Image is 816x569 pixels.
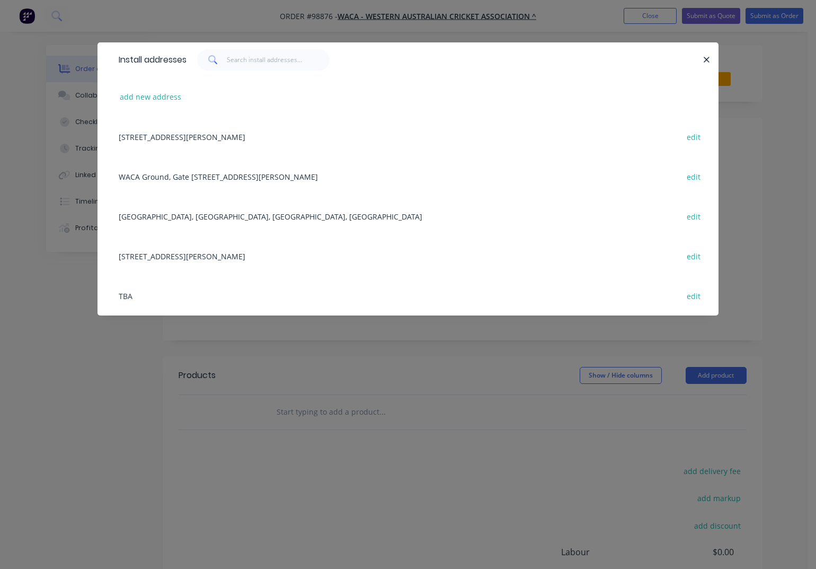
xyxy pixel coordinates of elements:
button: edit [681,129,706,144]
button: edit [681,288,706,303]
div: WACA Ground, Gate [STREET_ADDRESS][PERSON_NAME] [113,156,703,196]
div: [GEOGRAPHIC_DATA], [GEOGRAPHIC_DATA], [GEOGRAPHIC_DATA], [GEOGRAPHIC_DATA] [113,196,703,236]
div: TBA [113,276,703,316]
button: edit [681,209,706,223]
div: [STREET_ADDRESS][PERSON_NAME] [113,236,703,276]
div: Install addresses [113,43,187,77]
div: [STREET_ADDRESS][PERSON_NAME] [113,117,703,156]
button: edit [681,169,706,183]
button: edit [681,249,706,263]
input: Search install addresses... [227,49,330,71]
button: add new address [114,90,187,104]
